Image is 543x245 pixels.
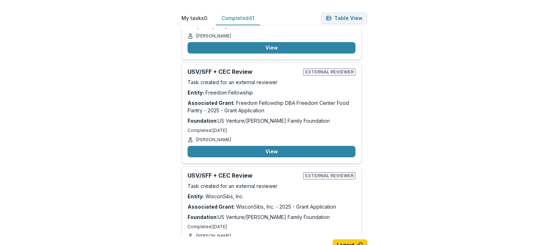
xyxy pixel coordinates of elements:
[321,12,367,24] button: Table View
[188,193,355,200] p: WisconSibs, Inc.
[188,204,235,210] strong: Associated Grant:
[188,203,355,210] p: WisconSibs, Inc. - 2025 - Grant Application
[188,213,355,221] p: : US Venture/[PERSON_NAME] Family Foundation
[188,182,355,190] p: Task created for an external reviewer
[188,89,355,96] p: Freedom Fellowship
[196,33,231,39] p: [PERSON_NAME]
[188,42,355,53] button: View
[188,193,204,199] strong: Entity:
[188,127,355,134] p: Completed: [DATE]
[188,172,300,179] h2: USV/SFF + CEC Review
[188,100,235,106] strong: Associated Grant:
[188,118,216,124] strong: Foundation
[216,11,260,25] button: Completed 41
[303,172,355,179] span: External reviewer
[188,78,355,86] p: Task created for an external reviewer
[176,11,213,25] button: My tasks 0
[188,214,216,220] strong: Foundation
[188,99,355,114] p: Freedom Fellowship DBA Freedom Center Food Pantry - 2025 - Grant Application
[196,137,231,143] p: [PERSON_NAME]
[188,68,300,75] h2: USV/SFF + CEC Review
[188,90,204,96] strong: Entity:
[303,68,355,76] span: External reviewer
[188,117,355,124] p: : US Venture/[PERSON_NAME] Family Foundation
[188,146,355,157] button: View
[196,233,231,239] p: [PERSON_NAME]
[188,224,355,230] p: Completed: [DATE]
